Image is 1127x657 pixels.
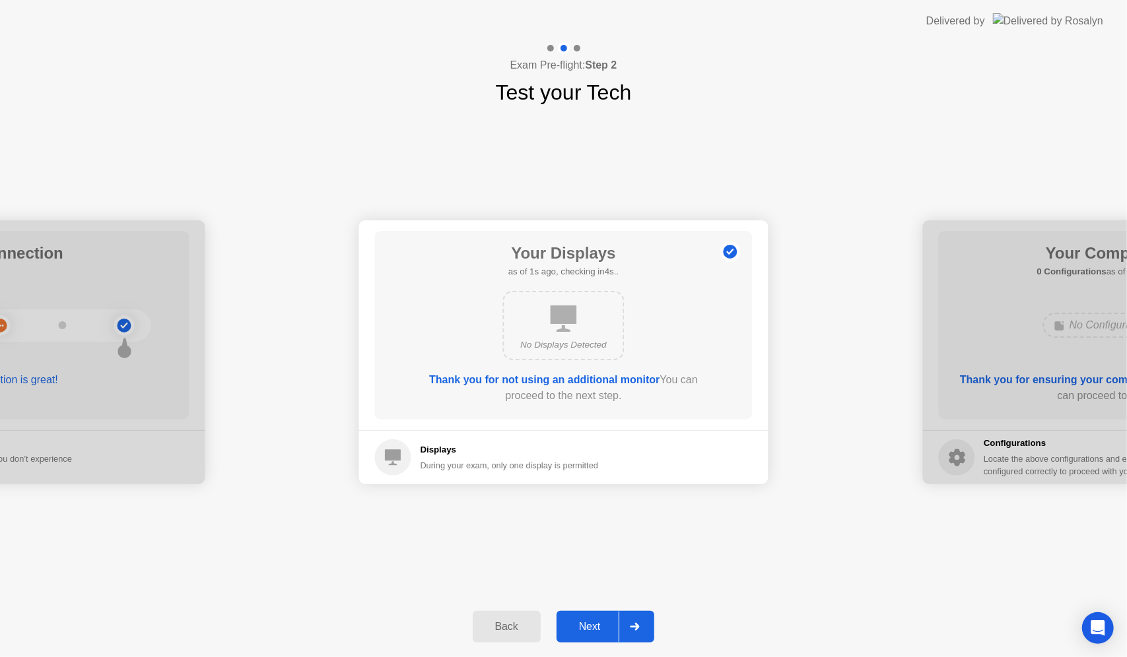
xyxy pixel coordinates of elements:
[496,77,632,108] h1: Test your Tech
[1082,612,1114,644] div: Open Intercom Messenger
[508,265,619,278] h5: as of 1s ago, checking in4s..
[413,372,715,404] div: You can proceed to the next step.
[510,57,617,73] h4: Exam Pre-flight:
[421,459,599,472] div: During your exam, only one display is permitted
[557,611,655,642] button: Next
[473,611,541,642] button: Back
[585,59,617,71] b: Step 2
[477,621,537,633] div: Back
[421,443,599,456] h5: Displays
[508,241,619,265] h1: Your Displays
[515,338,613,352] div: No Displays Detected
[926,13,985,29] div: Delivered by
[561,621,619,633] div: Next
[429,374,660,385] b: Thank you for not using an additional monitor
[993,13,1103,28] img: Delivered by Rosalyn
